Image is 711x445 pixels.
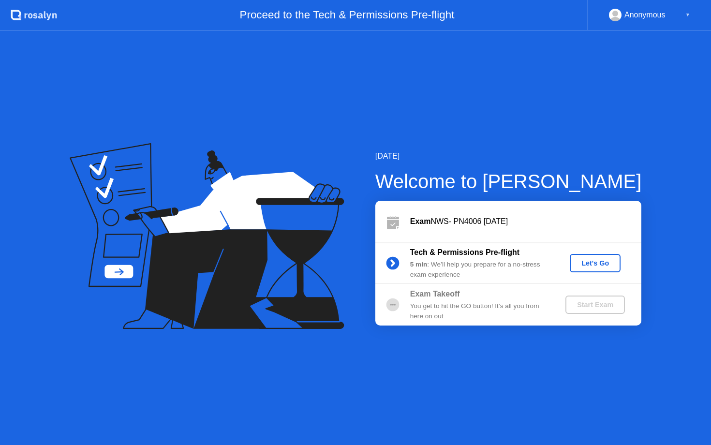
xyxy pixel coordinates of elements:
[410,290,460,298] b: Exam Takeoff
[565,296,625,314] button: Start Exam
[410,216,641,227] div: NWS- PN4006 [DATE]
[375,167,642,196] div: Welcome to [PERSON_NAME]
[569,301,621,309] div: Start Exam
[624,9,666,21] div: Anonymous
[410,260,549,280] div: : We’ll help you prepare for a no-stress exam experience
[375,150,642,162] div: [DATE]
[410,248,519,256] b: Tech & Permissions Pre-flight
[410,217,431,225] b: Exam
[570,254,621,272] button: Let's Go
[410,261,428,268] b: 5 min
[685,9,690,21] div: ▼
[410,301,549,321] div: You get to hit the GO button! It’s all you from here on out
[574,259,617,267] div: Let's Go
